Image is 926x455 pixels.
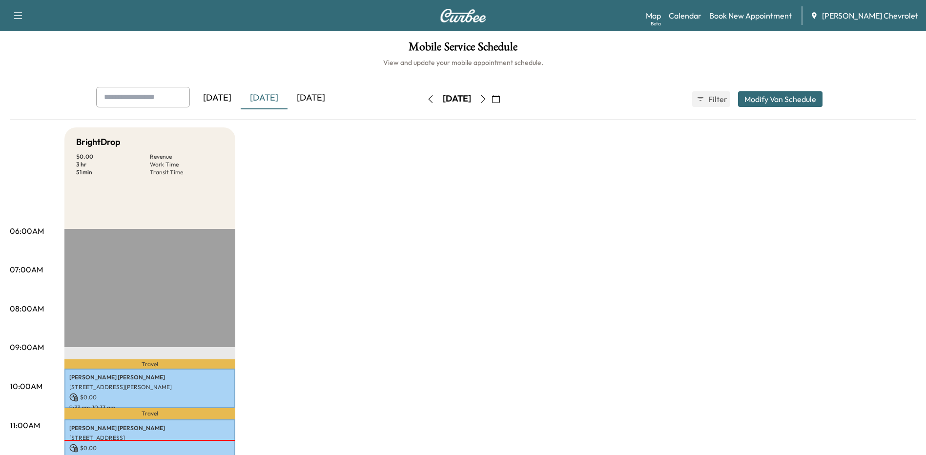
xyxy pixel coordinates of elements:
p: $ 0.00 [76,153,150,161]
div: [DATE] [288,87,334,109]
p: Work Time [150,161,224,168]
p: Travel [64,359,235,369]
button: Modify Van Schedule [738,91,823,107]
span: [PERSON_NAME] Chevrolet [822,10,918,21]
div: [DATE] [194,87,241,109]
p: $ 0.00 [69,444,230,453]
p: 06:00AM [10,225,44,237]
h1: Mobile Service Schedule [10,41,916,58]
div: Beta [651,20,661,27]
p: [STREET_ADDRESS] [69,434,230,442]
p: 10:00AM [10,380,42,392]
p: Transit Time [150,168,224,176]
p: 9:33 am - 10:33 am [69,404,230,412]
p: Revenue [150,153,224,161]
p: 11:00AM [10,419,40,431]
p: $ 0.00 [69,393,230,402]
p: [STREET_ADDRESS][PERSON_NAME] [69,383,230,391]
a: Book New Appointment [709,10,792,21]
img: Curbee Logo [440,9,487,22]
button: Filter [692,91,730,107]
a: Calendar [669,10,701,21]
span: Filter [708,93,726,105]
p: Travel [64,408,235,419]
a: MapBeta [646,10,661,21]
h5: BrightDrop [76,135,121,149]
p: 51 min [76,168,150,176]
p: 08:00AM [10,303,44,314]
p: [PERSON_NAME] [PERSON_NAME] [69,424,230,432]
p: 3 hr [76,161,150,168]
div: [DATE] [443,93,471,105]
p: 07:00AM [10,264,43,275]
div: [DATE] [241,87,288,109]
h6: View and update your mobile appointment schedule. [10,58,916,67]
p: [PERSON_NAME] [PERSON_NAME] [69,373,230,381]
p: 09:00AM [10,341,44,353]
